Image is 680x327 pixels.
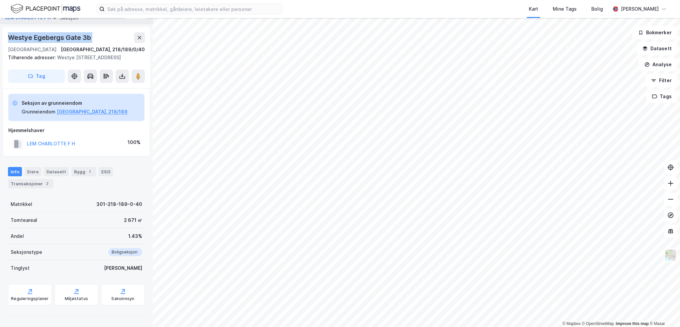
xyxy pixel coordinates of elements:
[8,46,56,54] div: [GEOGRAPHIC_DATA]
[124,216,142,224] div: 2 671 ㎡
[8,167,22,176] div: Info
[582,321,614,326] a: OpenStreetMap
[11,264,30,272] div: Tinglyst
[105,4,282,14] input: Søk på adresse, matrikkel, gårdeiere, leietakere eller personer
[57,108,128,116] button: [GEOGRAPHIC_DATA], 218/189
[65,296,88,301] div: Miljøstatus
[104,264,142,272] div: [PERSON_NAME]
[632,26,677,39] button: Bokmerker
[22,108,55,116] div: Grunneiendom
[11,248,42,256] div: Seksjonstype
[11,200,32,208] div: Matrikkel
[639,58,677,71] button: Analyse
[22,99,128,107] div: Seksjon av grunneiendom
[11,3,80,15] img: logo.f888ab2527a4732fd821a326f86c7f29.svg
[664,249,677,261] img: Z
[128,138,141,146] div: 100%
[591,5,603,13] div: Bolig
[25,167,41,176] div: Eiere
[621,5,659,13] div: [PERSON_NAME]
[11,232,24,240] div: Andel
[44,167,69,176] div: Datasett
[61,46,145,54] div: [GEOGRAPHIC_DATA], 218/189/0/40
[99,167,113,176] div: ESG
[529,5,538,13] div: Kart
[646,90,677,103] button: Tags
[8,55,57,60] span: Tilhørende adresser:
[637,42,677,55] button: Datasett
[8,32,92,43] div: Westye Egebergs Gate 3b
[645,74,677,87] button: Filter
[616,321,649,326] a: Improve this map
[87,168,93,175] div: 1
[8,70,65,83] button: Tag
[8,126,145,134] div: Hjemmelshaver
[96,200,142,208] div: 301-218-189-0-40
[11,296,49,301] div: Reguleringsplaner
[11,216,37,224] div: Tomteareal
[647,295,680,327] iframe: Chat Widget
[44,180,51,187] div: 2
[647,295,680,327] div: Kontrollprogram for chat
[8,179,53,188] div: Transaksjoner
[553,5,577,13] div: Mine Tags
[71,167,96,176] div: Bygg
[128,232,142,240] div: 1.43%
[112,296,135,301] div: Saksinnsyn
[8,54,140,62] div: Westye [STREET_ADDRESS]
[562,321,581,326] a: Mapbox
